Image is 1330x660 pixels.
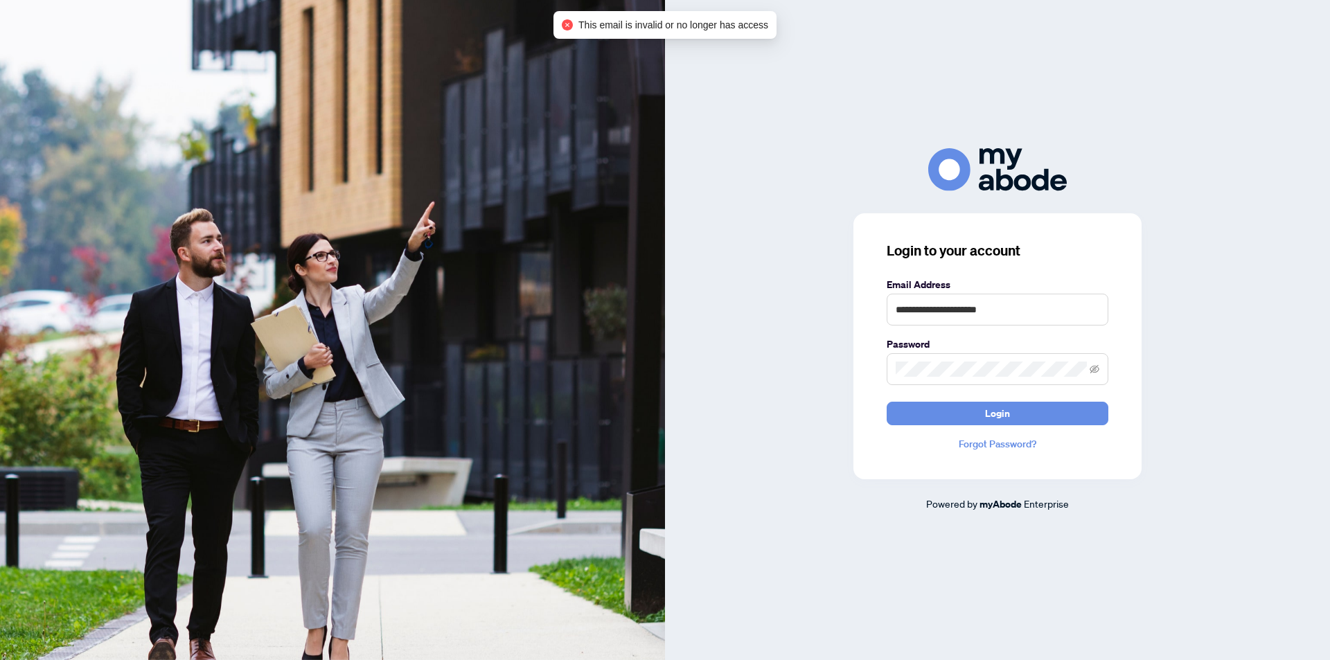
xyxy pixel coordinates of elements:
[887,241,1108,260] h3: Login to your account
[928,148,1067,190] img: ma-logo
[1090,364,1099,374] span: eye-invisible
[979,497,1022,512] a: myAbode
[1024,497,1069,510] span: Enterprise
[578,17,768,33] span: This email is invalid or no longer has access
[562,19,573,30] span: close-circle
[887,337,1108,352] label: Password
[887,277,1108,292] label: Email Address
[985,402,1010,425] span: Login
[926,497,977,510] span: Powered by
[887,436,1108,452] a: Forgot Password?
[887,402,1108,425] button: Login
